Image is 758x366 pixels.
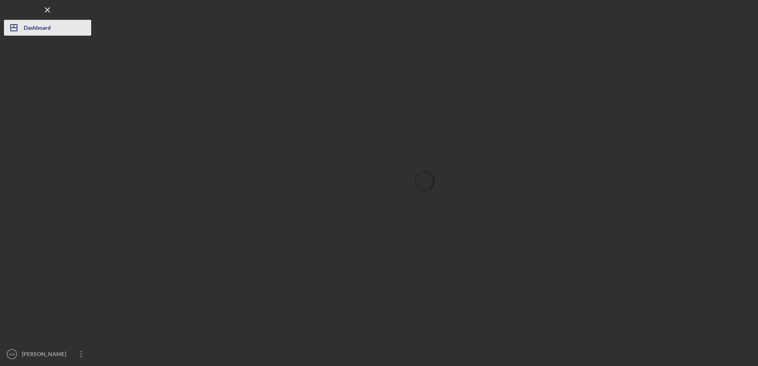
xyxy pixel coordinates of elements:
[9,352,15,356] text: SW
[4,20,91,36] button: Dashboard
[20,346,71,364] div: [PERSON_NAME]
[24,20,51,38] div: Dashboard
[4,346,91,362] button: SW[PERSON_NAME]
